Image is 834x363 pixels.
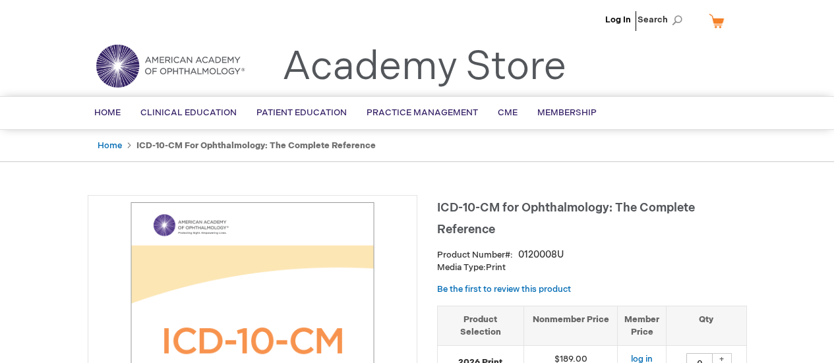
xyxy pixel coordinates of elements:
a: Academy Store [282,43,566,91]
th: Nonmember Price [523,306,618,345]
a: Home [98,140,122,151]
span: Membership [537,107,597,118]
th: Member Price [618,306,667,345]
th: Qty [667,306,746,345]
p: Print [437,262,747,274]
a: Log In [605,14,631,25]
span: CME [498,107,518,118]
span: Patient Education [256,107,347,118]
span: Search [638,7,688,33]
div: 0120008U [518,248,564,262]
strong: ICD-10-CM for Ophthalmology: The Complete Reference [136,140,376,151]
strong: Product Number [437,250,513,260]
strong: Media Type: [437,262,486,273]
span: Home [94,107,121,118]
span: Clinical Education [140,107,237,118]
a: Be the first to review this product [437,284,571,294]
span: Practice Management [367,107,478,118]
th: Product Selection [438,306,524,345]
span: ICD-10-CM for Ophthalmology: The Complete Reference [437,201,695,237]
